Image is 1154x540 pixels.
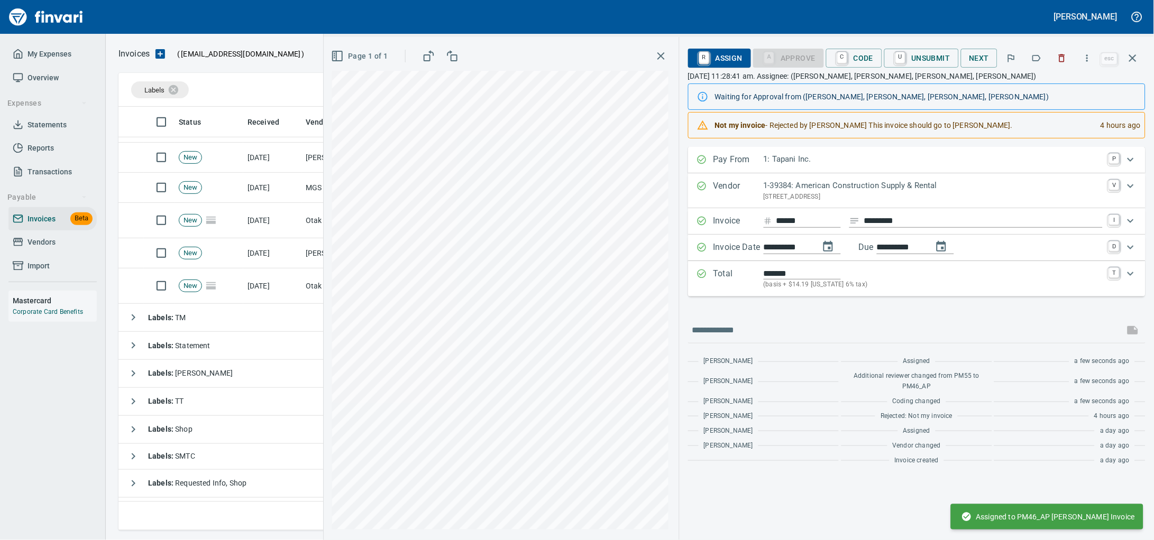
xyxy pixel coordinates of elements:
[859,241,909,254] p: Due
[6,4,86,30] a: Finvari
[8,160,97,184] a: Transactions
[301,143,407,173] td: [PERSON_NAME] <[EMAIL_ADDRESS][DOMAIN_NAME]>
[1054,11,1118,22] h5: [PERSON_NAME]
[688,49,751,68] button: RAssign
[929,234,954,259] button: change due date
[816,234,841,259] button: change date
[1092,116,1141,135] div: 4 hours ago
[3,94,91,113] button: Expenses
[148,313,175,322] strong: Labels :
[1075,376,1130,387] span: a few seconds ago
[248,116,293,128] span: Received
[28,259,50,273] span: Import
[301,268,407,304] td: Otak Inc (1-10751)
[148,425,175,434] strong: Labels :
[713,241,764,255] p: Invoice Date
[144,86,164,94] span: Labels
[148,341,210,350] span: Statement
[148,479,175,488] strong: Labels :
[202,281,220,290] span: Pages Split
[248,116,279,128] span: Received
[1100,441,1130,451] span: a day ago
[713,153,764,167] p: Pay From
[243,268,301,304] td: [DATE]
[688,235,1146,261] div: Expand
[148,452,195,461] span: SMTC
[118,48,150,60] nav: breadcrumb
[148,479,246,488] span: Requested Info, Shop
[715,121,766,129] strong: Not my invoice
[301,173,407,203] td: MGS Pasco, Inc. (1-24715)
[895,455,939,466] span: Invoice created
[148,369,233,378] span: [PERSON_NAME]
[333,50,388,63] span: Page 1 of 1
[704,426,753,436] span: [PERSON_NAME]
[179,153,202,163] span: New
[699,52,709,63] a: R
[329,46,392,66] button: Page 1 of 1
[1109,180,1120,190] a: V
[243,143,301,173] td: [DATE]
[893,396,941,407] span: Coding changed
[28,212,56,226] span: Invoices
[1050,46,1074,70] button: Discard
[704,411,753,422] span: [PERSON_NAME]
[849,216,860,226] svg: Invoice description
[7,191,87,204] span: Payable
[148,452,175,461] strong: Labels :
[8,254,97,278] a: Import
[1100,455,1130,466] span: a day ago
[837,52,847,63] a: C
[243,173,301,203] td: [DATE]
[713,180,764,202] p: Vendor
[1100,426,1130,436] span: a day ago
[179,281,202,291] span: New
[301,238,407,268] td: [PERSON_NAME] Construction LLC (1-39942)
[306,116,354,128] span: Vendor / From
[893,441,941,451] span: Vendor changed
[131,81,189,98] div: Labels
[764,192,1103,202] p: [STREET_ADDRESS]
[1075,396,1130,407] span: a few seconds ago
[1109,267,1120,278] a: T
[1109,241,1120,252] a: D
[1075,356,1130,367] span: a few seconds ago
[148,341,175,350] strong: Labels :
[148,397,175,406] strong: Labels :
[753,52,824,61] div: Coding Required
[179,216,202,226] span: New
[835,49,874,67] span: Code
[704,356,753,367] span: [PERSON_NAME]
[688,173,1146,208] div: Expand
[1120,318,1146,343] span: This records your message into the invoice and notifies anyone mentioned
[148,369,175,378] strong: Labels :
[688,147,1146,173] div: Expand
[764,215,772,227] svg: Invoice number
[1051,8,1120,25] button: [PERSON_NAME]
[8,42,97,66] a: My Expenses
[243,238,301,268] td: [DATE]
[1076,46,1099,70] button: More
[881,411,952,422] span: Rejected: Not my invoice
[28,165,72,179] span: Transactions
[764,153,1103,165] p: 1: Tapani Inc.
[1094,411,1130,422] span: 4 hours ago
[148,397,184,406] span: TT
[764,280,1103,290] p: (basis + $14.19 [US_STATE] 6% tax)
[202,216,220,224] span: Pages Split
[704,396,753,407] span: [PERSON_NAME]
[179,248,202,258] span: New
[148,425,193,434] span: Shop
[713,267,764,290] p: Total
[688,71,1146,81] p: [DATE] 11:28:41 am. Assignee: ([PERSON_NAME], [PERSON_NAME], [PERSON_NAME], [PERSON_NAME])
[7,97,87,110] span: Expenses
[8,207,97,231] a: InvoicesBeta
[1109,215,1120,225] a: I
[697,49,743,67] span: Assign
[847,371,987,392] span: Additional reviewer changed from PM55 to PM46_AP
[28,142,54,155] span: Reports
[8,66,97,90] a: Overview
[306,116,368,128] span: Vendor / From
[70,212,93,225] span: Beta
[764,180,1103,192] p: 1-39384: American Construction Supply & Rental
